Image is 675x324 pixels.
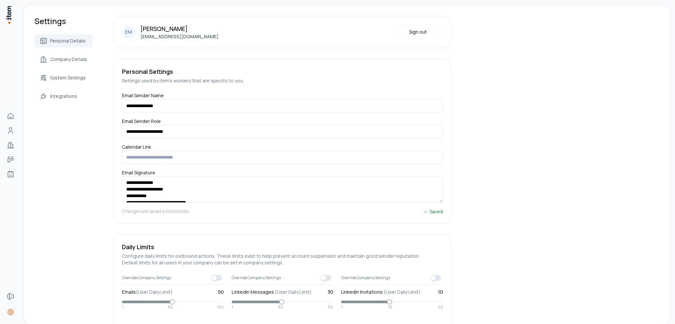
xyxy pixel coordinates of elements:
span: 50 [168,305,173,310]
span: Personal Details [50,38,86,44]
span: 50 [218,289,224,295]
label: Emails [122,289,173,295]
span: Override Company Settings [232,275,281,280]
label: LinkedIn Messages [232,289,312,295]
a: Deals [4,153,17,166]
a: Company Details [34,53,93,66]
a: Integrations [34,90,93,103]
h5: Configure daily limits for outbound actions. These limits exist to help prevent account suspensio... [122,253,443,266]
a: Settings [4,306,17,319]
span: 1 [232,305,233,310]
h5: Daily Limits [122,242,443,251]
a: Companies [4,138,17,152]
span: Override Company Settings [341,275,390,280]
span: (User Daily Limit) [384,289,421,295]
label: LinkedIn Invitations [341,289,421,295]
span: Override Company Settings [122,275,171,280]
div: Saved [423,208,443,215]
label: Email Sender Role [122,118,161,127]
label: Calendar Link [122,144,151,153]
button: Sign out [393,25,443,39]
a: Forms [4,290,17,303]
h5: Personal Settings [122,67,443,76]
span: (User Daily Limit) [136,289,173,295]
span: Integrations [50,93,77,100]
h5: Changes are saved automatically [122,208,190,215]
span: System Settings [50,74,86,81]
span: 20 [438,305,443,310]
p: [EMAIL_ADDRESS][DOMAIN_NAME] [140,33,219,40]
label: Email Signature [122,169,155,178]
div: EM [122,25,135,39]
h1: Settings [34,16,93,26]
a: Home [4,109,17,123]
span: 10 [438,289,443,295]
p: [PERSON_NAME] [140,24,219,33]
span: (User Daily Limit) [275,289,312,295]
a: Personal Details [34,34,93,47]
img: Item Brain Logo [5,5,12,24]
a: People [4,124,17,137]
span: 1 [122,305,123,310]
a: System Settings [34,71,93,84]
label: Email Sender Name [122,92,164,101]
span: Company Details [50,56,87,63]
h5: Settings used by item's workers that are specific to you. [122,77,443,84]
a: Agents [4,167,17,181]
span: 30 [328,289,333,295]
span: 100 [217,305,224,310]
